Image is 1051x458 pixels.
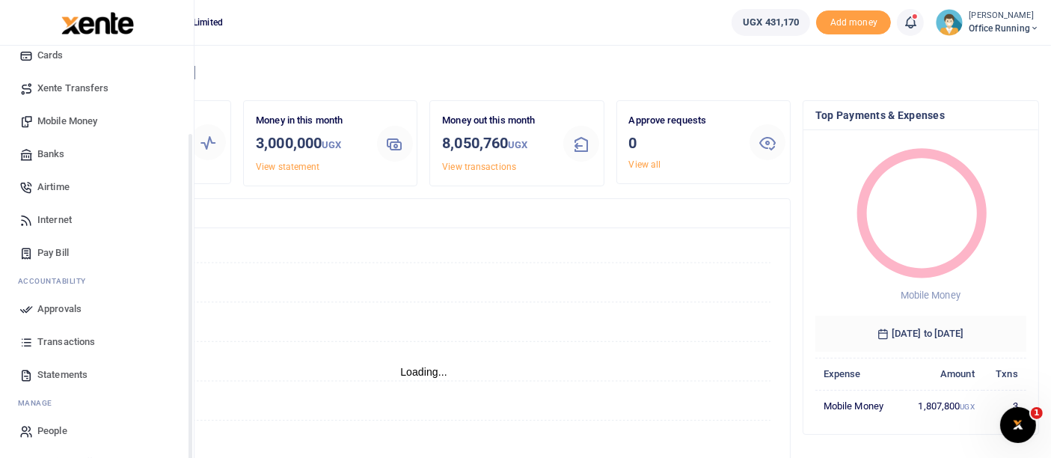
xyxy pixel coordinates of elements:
h3: 8,050,760 [442,132,551,156]
small: [PERSON_NAME] [969,10,1039,22]
td: 3 [983,391,1026,422]
text: Loading... [400,366,447,378]
td: 1,807,800 [901,391,983,422]
p: Approve requests [629,113,738,129]
a: View statement [256,162,319,172]
td: Mobile Money [815,391,901,422]
small: UGX [322,139,341,150]
li: Toup your wallet [816,10,891,35]
a: View transactions [442,162,516,172]
a: Banks [12,138,182,171]
span: Approvals [37,302,82,317]
li: Wallet ballance [726,9,816,36]
small: UGX [508,139,527,150]
span: Transactions [37,335,95,349]
span: Banks [37,147,65,162]
small: UGX [960,403,974,411]
span: People [37,424,67,439]
span: Mobile Money [901,290,960,301]
li: M [12,391,182,415]
a: Airtime [12,171,182,204]
a: People [12,415,182,448]
a: logo-small logo-large logo-large [60,16,134,28]
h6: [DATE] to [DATE] [815,316,1026,352]
span: Airtime [37,180,70,195]
a: UGX 431,170 [732,9,810,36]
span: Xente Transfers [37,81,109,96]
h4: Hello [PERSON_NAME] [57,64,1039,81]
p: Money out this month [442,113,551,129]
span: UGX 431,170 [743,15,799,30]
span: Cards [37,48,64,63]
span: Internet [37,213,72,228]
h4: Top Payments & Expenses [815,107,1026,123]
a: Mobile Money [12,105,182,138]
th: Txns [983,358,1026,391]
span: Statements [37,367,88,382]
span: Pay Bill [37,245,69,260]
p: Money in this month [256,113,364,129]
iframe: Intercom live chat [1000,407,1036,443]
a: Approvals [12,293,182,326]
li: Ac [12,269,182,293]
a: View all [629,159,661,170]
a: Pay Bill [12,236,182,269]
a: Cards [12,39,182,72]
img: profile-user [936,9,963,36]
a: Transactions [12,326,182,358]
span: Add money [816,10,891,35]
img: logo-large [61,12,134,34]
span: countability [29,275,86,287]
a: Internet [12,204,182,236]
span: Office Running [969,22,1039,35]
h3: 3,000,000 [256,132,364,156]
h3: 0 [629,132,738,154]
th: Expense [815,358,901,391]
a: profile-user [PERSON_NAME] Office Running [936,9,1039,36]
span: anage [25,397,53,409]
a: Xente Transfers [12,72,182,105]
th: Amount [901,358,983,391]
h4: Transactions Overview [70,205,778,222]
span: 1 [1031,407,1043,419]
span: Mobile Money [37,114,97,129]
a: Add money [816,16,891,27]
a: Statements [12,358,182,391]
